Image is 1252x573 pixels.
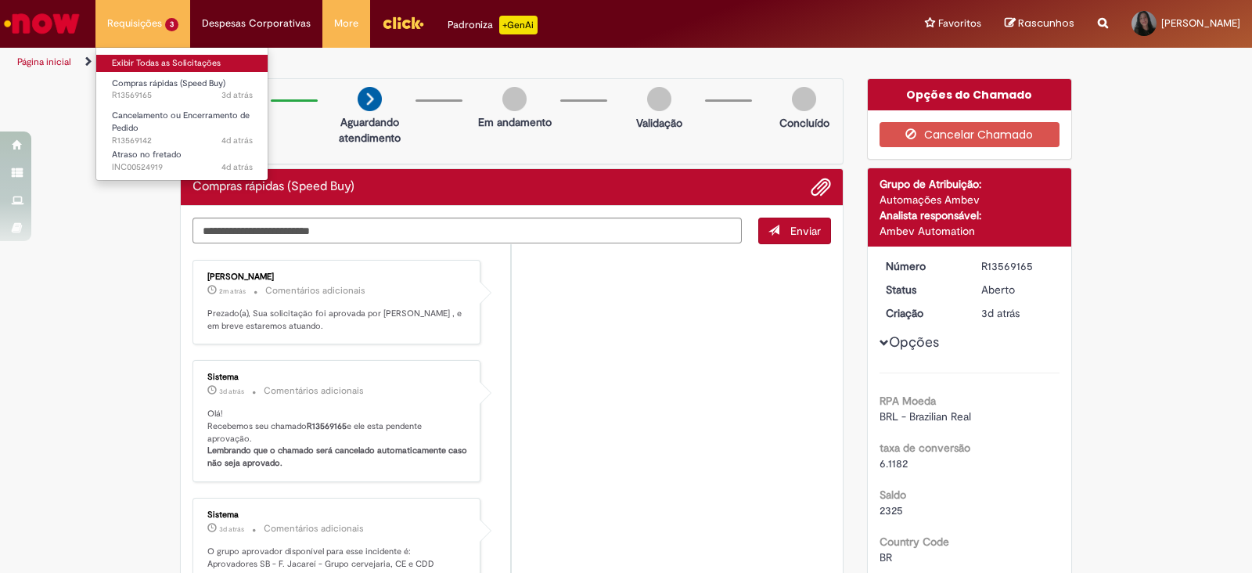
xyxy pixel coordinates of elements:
[868,79,1072,110] div: Opções do Chamado
[502,87,527,111] img: img-circle-grey.png
[874,282,970,297] dt: Status
[207,510,468,520] div: Sistema
[12,48,823,77] ul: Trilhas de página
[880,176,1060,192] div: Grupo de Atribuição:
[112,110,250,134] span: Cancelamento ou Encerramento de Pedido
[219,387,244,396] span: 3d atrás
[779,115,829,131] p: Concluído
[221,135,253,146] span: 4d atrás
[981,282,1054,297] div: Aberto
[790,224,821,238] span: Enviar
[264,522,364,535] small: Comentários adicionais
[221,161,253,173] span: 4d atrás
[478,114,552,130] p: Em andamento
[758,218,831,244] button: Enviar
[207,408,468,470] p: Olá! Recebemos seu chamado e ele esta pendente aprovação.
[332,114,408,146] p: Aguardando atendimento
[981,306,1020,320] time: 26/09/2025 08:41:58
[382,11,424,34] img: click_logo_yellow_360x200.png
[880,394,936,408] b: RPA Moeda
[202,16,311,31] span: Despesas Corporativas
[647,87,671,111] img: img-circle-grey.png
[2,8,82,39] img: ServiceNow
[334,16,358,31] span: More
[192,180,354,194] h2: Compras rápidas (Speed Buy) Histórico de tíquete
[448,16,538,34] div: Padroniza
[207,308,468,332] p: Prezado(a), Sua solicitação foi aprovada por [PERSON_NAME] , e em breve estaremos atuando.
[112,89,253,102] span: R13569165
[192,218,742,244] textarea: Digite sua mensagem aqui...
[880,456,908,470] span: 6.1182
[219,524,244,534] time: 26/09/2025 08:42:09
[811,177,831,197] button: Adicionar anexos
[207,546,468,570] p: O grupo aprovador disponível para esse incidente é: Aprovadores SB - F. Jacareí - Grupo cervejari...
[1005,16,1074,31] a: Rascunhos
[17,56,71,68] a: Página inicial
[880,223,1060,239] div: Ambev Automation
[880,122,1060,147] button: Cancelar Chamado
[219,387,244,396] time: 26/09/2025 08:42:10
[981,258,1054,274] div: R13569165
[96,146,268,175] a: Aberto INC00524919 : Atraso no fretado
[207,373,468,382] div: Sistema
[880,409,971,423] span: BRL - Brazilian Real
[221,161,253,173] time: 25/09/2025 15:12:58
[792,87,816,111] img: img-circle-grey.png
[358,87,382,111] img: arrow-next.png
[938,16,981,31] span: Favoritos
[307,420,347,432] b: R13569165
[264,384,364,398] small: Comentários adicionais
[107,16,162,31] span: Requisições
[165,18,178,31] span: 3
[499,16,538,34] p: +GenAi
[981,305,1054,321] div: 26/09/2025 08:41:58
[207,445,469,469] b: Lembrando que o chamado será cancelado automaticamente caso não seja aprovado.
[880,192,1060,207] div: Automações Ambev
[880,207,1060,223] div: Analista responsável:
[207,272,468,282] div: [PERSON_NAME]
[96,75,268,104] a: Aberto R13569165 : Compras rápidas (Speed Buy)
[874,258,970,274] dt: Número
[265,284,365,297] small: Comentários adicionais
[1161,16,1240,30] span: [PERSON_NAME]
[112,161,253,174] span: INC00524919
[636,115,682,131] p: Validação
[880,441,970,455] b: taxa de conversão
[95,47,268,181] ul: Requisições
[880,550,892,564] span: BR
[1018,16,1074,31] span: Rascunhos
[981,306,1020,320] span: 3d atrás
[219,524,244,534] span: 3d atrás
[219,286,246,296] span: 2m atrás
[112,149,182,160] span: Atraso no fretado
[112,135,253,147] span: R13569142
[880,535,949,549] b: Country Code
[880,503,903,517] span: 2325
[874,305,970,321] dt: Criação
[96,55,268,72] a: Exibir Todas as Solicitações
[219,286,246,296] time: 29/09/2025 08:37:08
[221,135,253,146] time: 26/09/2025 08:36:20
[112,77,225,89] span: Compras rápidas (Speed Buy)
[221,89,253,101] span: 3d atrás
[880,488,906,502] b: Saldo
[96,107,268,141] a: Aberto R13569142 : Cancelamento ou Encerramento de Pedido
